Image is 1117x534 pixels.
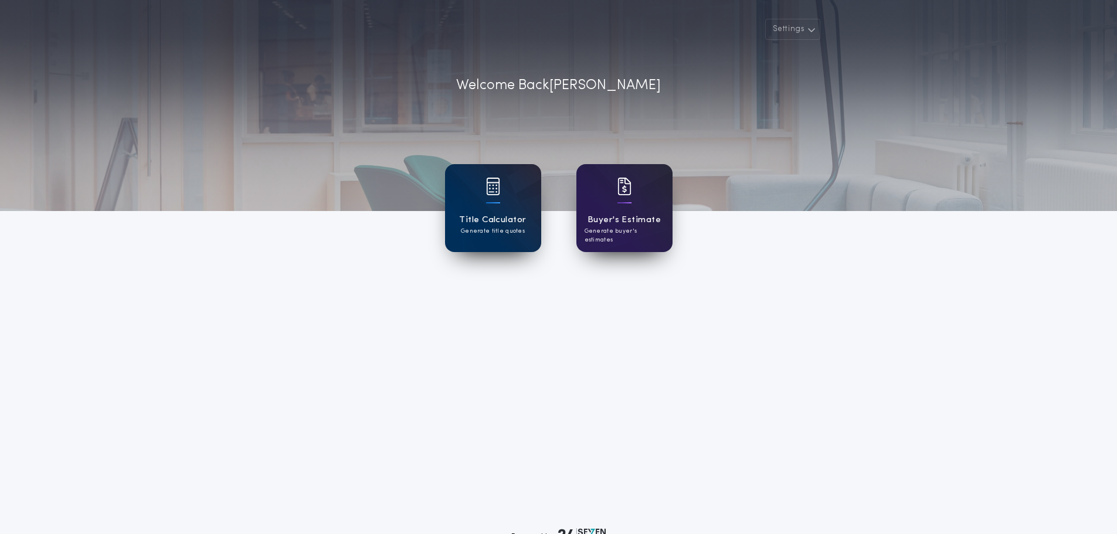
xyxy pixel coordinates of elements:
[588,213,661,227] h1: Buyer's Estimate
[445,164,541,252] a: card iconTitle CalculatorGenerate title quotes
[576,164,673,252] a: card iconBuyer's EstimateGenerate buyer's estimates
[585,227,664,244] p: Generate buyer's estimates
[456,75,661,96] p: Welcome Back [PERSON_NAME]
[765,19,820,40] button: Settings
[459,213,526,227] h1: Title Calculator
[617,178,632,195] img: card icon
[461,227,525,236] p: Generate title quotes
[486,178,500,195] img: card icon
